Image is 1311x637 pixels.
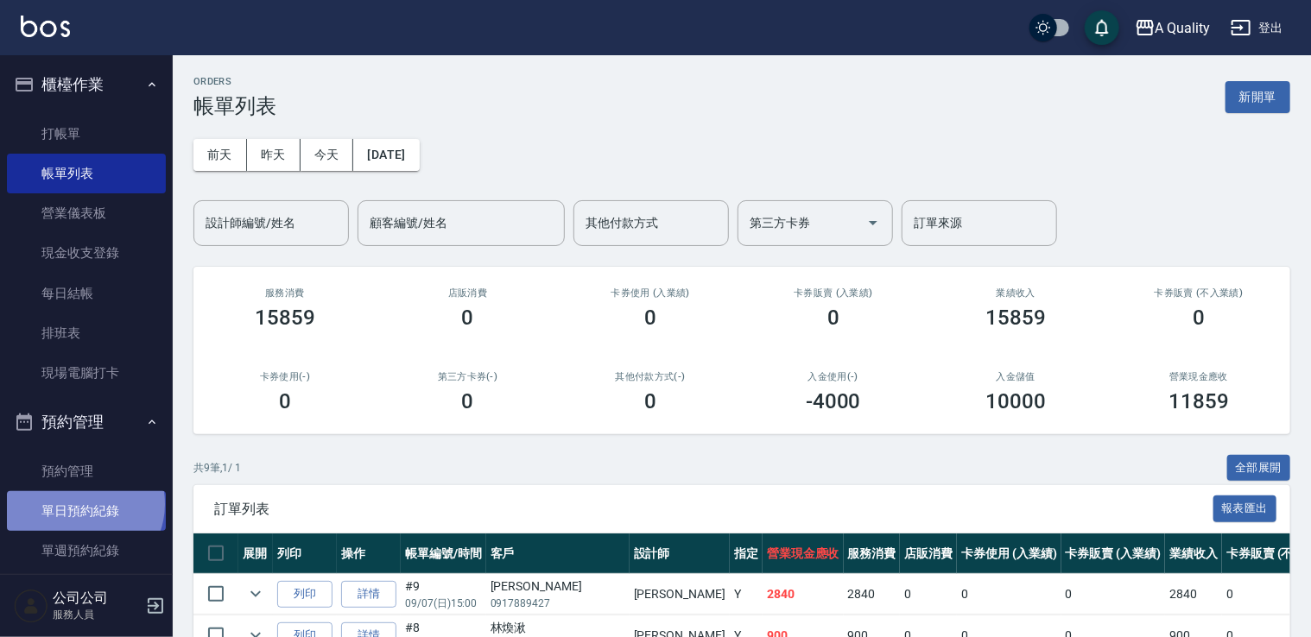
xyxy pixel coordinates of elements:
div: [PERSON_NAME] [491,577,625,596]
img: Person [14,589,48,623]
h3: 0 [279,389,291,413]
button: Open [859,209,887,237]
th: 業績收入 [1165,533,1222,574]
button: expand row [243,581,269,607]
button: 列印 [277,581,332,608]
a: 單日預約紀錄 [7,491,166,531]
th: 操作 [337,533,401,574]
td: [PERSON_NAME] [630,574,730,615]
h2: 店販消費 [397,287,539,299]
a: 每日結帳 [7,274,166,313]
button: 櫃檯作業 [7,62,166,107]
p: 服務人員 [53,607,141,622]
img: Logo [21,16,70,37]
td: 0 [1061,574,1166,615]
p: 09/07 (日) 15:00 [405,596,482,611]
h3: 15859 [986,306,1047,330]
td: #9 [401,574,486,615]
a: 排班表 [7,313,166,353]
th: 指定 [730,533,763,574]
button: save [1085,10,1119,45]
h2: 卡券販賣 (入業績) [763,287,904,299]
button: [DATE] [353,139,419,171]
a: 現金收支登錄 [7,233,166,273]
a: 新開單 [1225,88,1290,104]
button: 前天 [193,139,247,171]
a: 打帳單 [7,114,166,154]
button: 新開單 [1225,81,1290,113]
h3: 15859 [255,306,315,330]
h2: 卡券販賣 (不入業績) [1128,287,1270,299]
h3: 0 [644,306,656,330]
h3: 0 [1193,306,1205,330]
div: 林煥湫 [491,619,625,637]
a: 現場電腦打卡 [7,353,166,393]
a: 帳單列表 [7,154,166,193]
a: 報表匯出 [1213,500,1277,516]
h2: 入金儲值 [946,371,1087,382]
th: 卡券販賣 (入業績) [1061,533,1166,574]
h3: 11859 [1168,389,1229,413]
h2: 業績收入 [946,287,1087,299]
td: 0 [900,574,957,615]
th: 服務消費 [844,533,901,574]
th: 設計師 [630,533,730,574]
td: 0 [957,574,1061,615]
h2: 入金使用(-) [763,371,904,382]
th: 卡券使用 (入業績) [957,533,1061,574]
td: 2840 [763,574,844,615]
p: 共 9 筆, 1 / 1 [193,460,241,476]
p: 0917889427 [491,596,625,611]
h3: 0 [644,389,656,413]
button: 登出 [1224,12,1290,44]
div: A Quality [1156,17,1211,39]
a: 詳情 [341,581,396,608]
h2: 卡券使用(-) [214,371,356,382]
th: 展開 [238,533,273,574]
h2: 營業現金應收 [1128,371,1270,382]
h3: 10000 [986,389,1047,413]
th: 帳單編號/時間 [401,533,486,574]
th: 店販消費 [900,533,957,574]
h3: 0 [827,306,839,330]
th: 列印 [273,533,337,574]
h2: 第三方卡券(-) [397,371,539,382]
h3: 服務消費 [214,287,356,299]
td: 2840 [1165,574,1222,615]
h2: 卡券使用 (入業績) [579,287,721,299]
button: 報表匯出 [1213,495,1277,522]
button: 預約管理 [7,400,166,445]
a: 預約管理 [7,451,166,491]
h2: ORDERS [193,76,276,87]
h3: -4000 [806,389,861,413]
a: 單週預約紀錄 [7,531,166,571]
button: 昨天 [247,139,301,171]
span: 訂單列表 [214,501,1213,518]
td: 2840 [844,574,901,615]
h2: 其他付款方式(-) [579,371,721,382]
button: 今天 [301,139,354,171]
th: 營業現金應收 [763,533,844,574]
h3: 0 [462,306,474,330]
td: Y [730,574,763,615]
h3: 帳單列表 [193,94,276,118]
th: 客戶 [486,533,630,574]
button: A Quality [1128,10,1218,46]
h5: 公司公司 [53,590,141,607]
a: 營業儀表板 [7,193,166,233]
h3: 0 [462,389,474,413]
button: 全部展開 [1227,455,1291,482]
